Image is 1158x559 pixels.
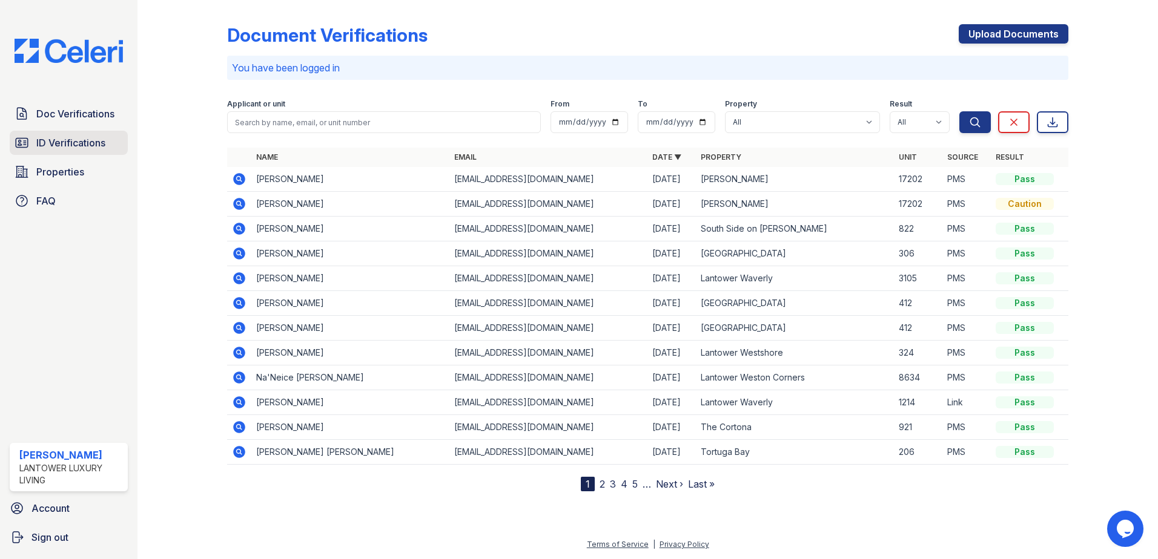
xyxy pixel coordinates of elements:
p: You have been logged in [232,60,1064,75]
td: [PERSON_NAME] [251,291,449,316]
td: [EMAIL_ADDRESS][DOMAIN_NAME] [449,266,647,291]
a: Source [947,152,978,162]
td: South Side on [PERSON_NAME] [696,217,894,241]
a: Terms of Service [587,540,649,549]
td: [DATE] [647,241,696,266]
div: | [653,540,655,549]
td: PMS [942,365,991,390]
td: PMS [942,440,991,465]
span: Account [31,501,70,515]
td: PMS [942,266,991,291]
td: [PERSON_NAME] [251,390,449,415]
td: 412 [894,291,942,316]
a: Doc Verifications [10,102,128,126]
td: 412 [894,316,942,341]
td: [GEOGRAPHIC_DATA] [696,316,894,341]
a: Last » [688,478,715,490]
td: [DATE] [647,266,696,291]
span: ID Verifications [36,136,105,150]
a: Account [5,496,133,520]
td: 17202 [894,192,942,217]
span: FAQ [36,194,56,208]
td: [EMAIL_ADDRESS][DOMAIN_NAME] [449,192,647,217]
a: Name [256,152,278,162]
td: [EMAIL_ADDRESS][DOMAIN_NAME] [449,217,647,241]
td: Tortuga Bay [696,440,894,465]
span: … [643,477,651,491]
span: Properties [36,165,84,179]
a: 2 [600,478,605,490]
label: To [638,99,647,109]
td: [EMAIL_ADDRESS][DOMAIN_NAME] [449,440,647,465]
td: PMS [942,241,991,266]
td: PMS [942,291,991,316]
td: Lantower Waverly [696,390,894,415]
div: Pass [996,272,1054,284]
div: [PERSON_NAME] [19,448,123,462]
td: [GEOGRAPHIC_DATA] [696,241,894,266]
a: ID Verifications [10,131,128,155]
a: Upload Documents [959,24,1068,44]
td: 921 [894,415,942,440]
td: [PERSON_NAME] [251,341,449,365]
div: Pass [996,247,1054,260]
td: 206 [894,440,942,465]
td: Lantower Weston Corners [696,365,894,390]
td: [EMAIL_ADDRESS][DOMAIN_NAME] [449,316,647,341]
td: 822 [894,217,942,241]
div: Pass [996,421,1054,433]
td: [EMAIL_ADDRESS][DOMAIN_NAME] [449,291,647,316]
td: [PERSON_NAME] [696,192,894,217]
a: Unit [899,152,917,162]
div: Pass [996,322,1054,334]
a: 5 [632,478,638,490]
a: 4 [621,478,627,490]
td: [PERSON_NAME] [251,316,449,341]
td: 17202 [894,167,942,192]
div: 1 [581,477,595,491]
td: [PERSON_NAME] [251,217,449,241]
td: [EMAIL_ADDRESS][DOMAIN_NAME] [449,241,647,266]
td: [EMAIL_ADDRESS][DOMAIN_NAME] [449,415,647,440]
div: Pass [996,371,1054,384]
td: Lantower Westshore [696,341,894,365]
input: Search by name, email, or unit number [227,111,541,133]
a: Result [996,152,1024,162]
td: [DATE] [647,365,696,390]
td: Link [942,390,991,415]
span: Doc Verifications [36,106,114,121]
td: [GEOGRAPHIC_DATA] [696,291,894,316]
td: [DATE] [647,415,696,440]
a: Email [454,152,477,162]
td: [PERSON_NAME] [251,241,449,266]
div: Pass [996,347,1054,359]
a: FAQ [10,189,128,213]
td: [EMAIL_ADDRESS][DOMAIN_NAME] [449,167,647,192]
td: [DATE] [647,316,696,341]
td: [DATE] [647,440,696,465]
td: [PERSON_NAME] [251,167,449,192]
td: [PERSON_NAME] [251,266,449,291]
a: Next › [656,478,683,490]
td: [DATE] [647,192,696,217]
td: [DATE] [647,167,696,192]
label: Property [725,99,757,109]
td: PMS [942,316,991,341]
div: Caution [996,198,1054,210]
a: 3 [610,478,616,490]
a: Privacy Policy [660,540,709,549]
a: Properties [10,160,128,184]
a: Date ▼ [652,152,681,162]
label: From [551,99,569,109]
td: The Cortona [696,415,894,440]
td: [PERSON_NAME] [696,167,894,192]
td: 8634 [894,365,942,390]
td: PMS [942,217,991,241]
label: Result [890,99,912,109]
td: [EMAIL_ADDRESS][DOMAIN_NAME] [449,341,647,365]
div: Pass [996,223,1054,235]
button: Sign out [5,525,133,549]
div: Pass [996,173,1054,185]
td: PMS [942,341,991,365]
div: Pass [996,446,1054,458]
